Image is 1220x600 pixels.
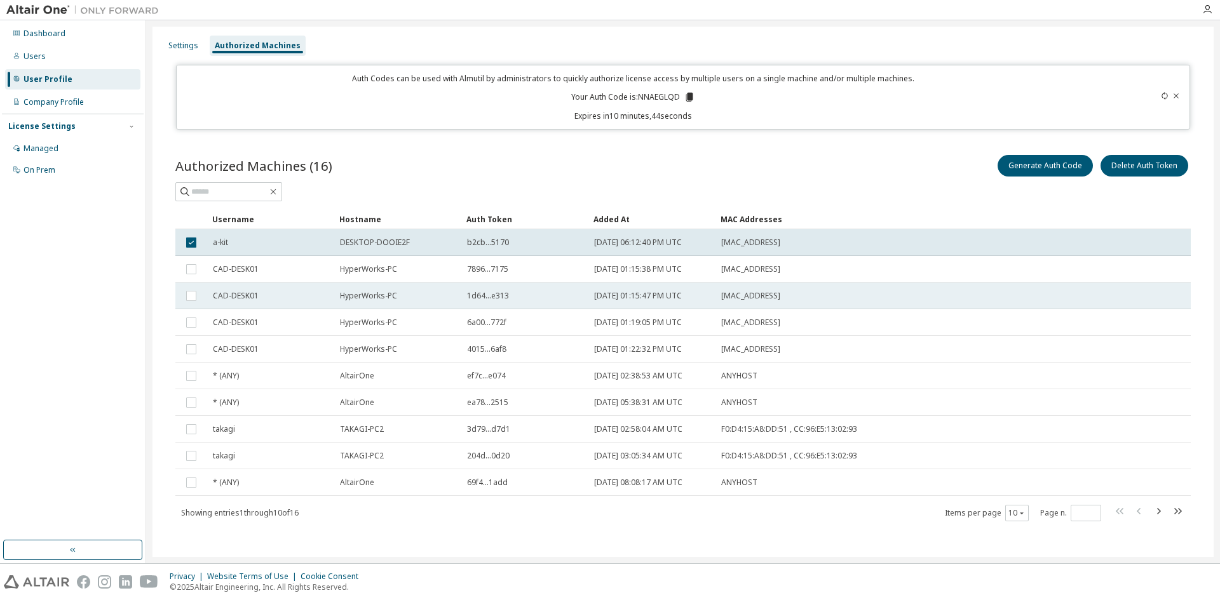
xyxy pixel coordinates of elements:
span: [DATE] 01:22:32 PM UTC [594,344,682,354]
div: Added At [593,209,710,229]
span: takagi [213,424,235,434]
button: 10 [1008,508,1026,518]
span: [DATE] 06:12:40 PM UTC [594,237,682,248]
span: [MAC_ADDRESS] [721,264,780,274]
span: * (ANY) [213,477,239,488]
p: Auth Codes can be used with Almutil by administrators to quickly authorize license access by mult... [184,73,1083,84]
span: ea78...2515 [467,397,508,408]
span: AltairOne [340,397,374,408]
span: HyperWorks-PC [340,344,397,354]
span: CAD-DESK01 [213,317,259,328]
div: User Profile [24,74,72,84]
span: 3d79...d7d1 [467,424,510,434]
span: [MAC_ADDRESS] [721,291,780,301]
span: [DATE] 02:38:53 AM UTC [594,371,682,381]
span: Showing entries 1 through 10 of 16 [181,507,299,518]
span: Authorized Machines (16) [175,157,332,175]
p: © 2025 Altair Engineering, Inc. All Rights Reserved. [170,582,366,592]
div: Auth Token [466,209,583,229]
div: MAC Addresses [721,209,1055,229]
span: [MAC_ADDRESS] [721,344,780,354]
img: youtube.svg [140,575,158,589]
span: b2cb...5170 [467,237,509,248]
span: [DATE] 03:05:34 AM UTC [594,451,682,461]
span: TAKAGI-PC2 [340,451,384,461]
span: 4015...6af8 [467,344,506,354]
span: HyperWorks-PC [340,291,397,301]
span: AltairOne [340,477,374,488]
span: CAD-DESK01 [213,344,259,354]
button: Delete Auth Token [1101,155,1188,177]
span: ANYHOST [721,477,757,488]
span: [DATE] 01:15:47 PM UTC [594,291,682,301]
span: 204d...0d20 [467,451,510,461]
span: [DATE] 02:58:04 AM UTC [594,424,682,434]
div: Hostname [339,209,456,229]
div: Cookie Consent [301,571,366,582]
div: Company Profile [24,97,84,107]
img: linkedin.svg [119,575,132,589]
div: Users [24,51,46,62]
span: CAD-DESK01 [213,264,259,274]
span: ef7c...e074 [467,371,506,381]
img: instagram.svg [98,575,111,589]
div: Authorized Machines [215,41,301,51]
span: [DATE] 08:08:17 AM UTC [594,477,682,488]
span: DESKTOP-DOOIE2F [340,237,410,248]
span: ANYHOST [721,371,757,381]
span: [MAC_ADDRESS] [721,317,780,328]
span: F0:D4:15:A8:DD:51 , CC:96:E5:13:02:93 [721,424,857,434]
span: TAKAGI-PC2 [340,424,384,434]
div: Managed [24,143,58,154]
span: ANYHOST [721,397,757,408]
span: 69f4...1add [467,477,508,488]
div: Username [212,209,329,229]
p: Expires in 10 minutes, 44 seconds [184,110,1083,121]
span: 6a00...772f [467,317,506,328]
span: [DATE] 01:15:38 PM UTC [594,264,682,274]
div: License Settings [8,121,76,131]
div: On Prem [24,165,55,175]
div: Dashboard [24,29,65,39]
span: AltairOne [340,371,374,381]
span: F0:D4:15:A8:DD:51 , CC:96:E5:13:02:93 [721,451,857,461]
span: HyperWorks-PC [340,317,397,328]
span: 1d64...e313 [467,291,509,301]
div: Privacy [170,571,207,582]
span: Items per page [945,505,1029,521]
span: * (ANY) [213,371,239,381]
span: HyperWorks-PC [340,264,397,274]
div: Settings [168,41,198,51]
span: [DATE] 05:38:31 AM UTC [594,397,682,408]
p: Your Auth Code is: NNAEGLQD [571,91,695,103]
button: Generate Auth Code [998,155,1093,177]
span: Page n. [1040,505,1101,521]
img: altair_logo.svg [4,575,69,589]
span: [MAC_ADDRESS] [721,237,780,248]
span: * (ANY) [213,397,239,408]
div: Website Terms of Use [207,571,301,582]
span: CAD-DESK01 [213,291,259,301]
span: a-kit [213,237,228,248]
span: takagi [213,451,235,461]
span: [DATE] 01:19:05 PM UTC [594,317,682,328]
img: Altair One [6,4,165,17]
span: 7896...7175 [467,264,508,274]
img: facebook.svg [77,575,90,589]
